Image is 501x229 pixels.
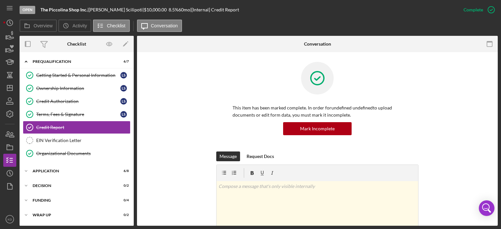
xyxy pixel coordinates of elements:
div: Funding [33,198,113,202]
div: 0 / 2 [117,213,129,217]
div: Ownership Information [36,86,120,91]
div: | [40,7,89,12]
a: Credit Report [23,121,130,134]
div: 6 / 7 [117,60,129,64]
label: Activity [72,23,87,28]
div: L S [120,98,127,105]
a: Getting Started & Personal InformationLS [23,69,130,82]
button: Message [216,151,240,161]
a: Credit AuthorizationLS [23,95,130,108]
div: Mark Incomplete [300,122,335,135]
text: KD [8,218,12,221]
div: 0 / 4 [117,198,129,202]
button: KD [3,213,16,226]
div: Decision [33,184,113,188]
div: Open Intercom Messenger [479,200,494,216]
label: Conversation [151,23,178,28]
button: Activity [58,20,91,32]
a: Terms, Fees & SignatureLS [23,108,130,121]
button: Complete [457,3,498,16]
div: Open [20,6,35,14]
div: Message [220,151,237,161]
div: L S [120,111,127,118]
button: Request Docs [243,151,277,161]
div: Application [33,169,113,173]
div: [PERSON_NAME] Scilipoti | [89,7,144,12]
b: The Piccolina Shop Inc. [40,7,87,12]
div: EIN Verification Letter [36,138,130,143]
div: Wrap up [33,213,113,217]
div: 60 mo [178,7,190,12]
div: Terms, Fees & Signature [36,112,120,117]
div: Credit Report [36,125,130,130]
div: 8.5 % [169,7,178,12]
div: Getting Started & Personal Information [36,73,120,78]
div: Request Docs [247,151,274,161]
a: EIN Verification Letter [23,134,130,147]
div: Complete [463,3,483,16]
a: Organizational Documents [23,147,130,160]
a: Ownership InformationLS [23,82,130,95]
div: L S [120,72,127,79]
div: 0 / 2 [117,184,129,188]
label: Overview [34,23,53,28]
div: PreQualification [33,60,113,64]
button: Mark Incomplete [283,122,352,135]
div: | [Internal] Credit Report [190,7,239,12]
button: Checklist [93,20,130,32]
div: 6 / 8 [117,169,129,173]
p: This item has been marked complete. In order for undefined undefined to upload documents or edit ... [233,104,402,119]
button: Overview [20,20,57,32]
div: L S [120,85,127,92]
div: $10,000.00 [144,7,169,12]
div: Organizational Documents [36,151,130,156]
div: Checklist [67,41,86,47]
div: Credit Authorization [36,99,120,104]
button: Conversation [137,20,182,32]
div: Conversation [304,41,331,47]
label: Checklist [107,23,126,28]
